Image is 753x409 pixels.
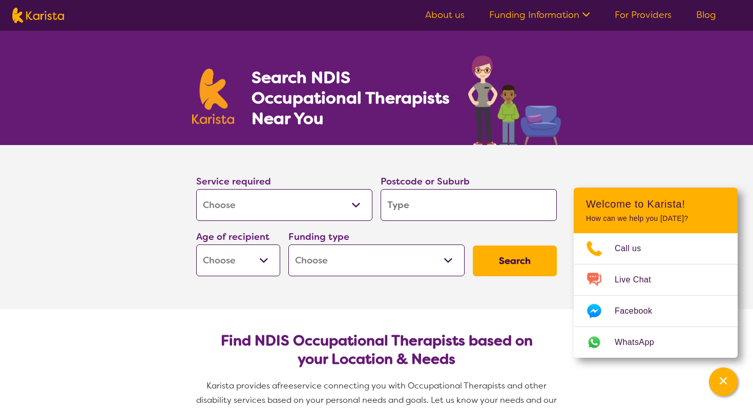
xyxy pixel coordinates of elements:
a: Funding Information [489,9,590,21]
label: Postcode or Suburb [381,175,470,188]
p: How can we help you [DATE]? [586,214,725,223]
a: About us [425,9,465,21]
button: Channel Menu [709,367,738,396]
label: Age of recipient [196,231,269,243]
h2: Find NDIS Occupational Therapists based on your Location & Needs [204,332,549,369]
button: Search [473,246,557,276]
span: WhatsApp [615,335,666,350]
img: Karista logo [12,8,64,23]
a: For Providers [615,9,672,21]
span: Live Chat [615,272,663,288]
div: Channel Menu [574,188,738,358]
label: Funding type [288,231,349,243]
a: Web link opens in a new tab. [574,327,738,358]
span: Karista provides a [206,380,277,391]
img: Karista logo [192,69,234,124]
input: Type [381,189,557,221]
h1: Search NDIS Occupational Therapists Near You [252,67,451,129]
span: free [277,380,294,391]
h2: Welcome to Karista! [586,198,725,210]
span: Call us [615,241,654,256]
label: Service required [196,175,271,188]
span: Facebook [615,303,664,319]
img: occupational-therapy [468,55,561,145]
a: Blog [696,9,716,21]
ul: Choose channel [574,233,738,358]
